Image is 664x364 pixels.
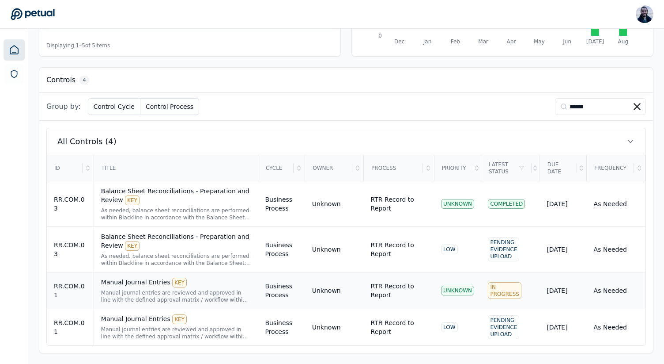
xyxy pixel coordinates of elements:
h3: Controls [46,75,75,85]
div: Manual Journal Entries [101,278,251,287]
div: Pending Evidence Upload [488,315,519,339]
div: Manual journal entries are reviewed and approved in line with the defined approval matrix / workf... [101,289,251,303]
div: RR.COM.01 [54,282,87,299]
div: Unknown [312,323,341,332]
div: RR.COM.03 [54,241,87,258]
tspan: [DATE] [586,38,604,45]
tspan: Aug [618,38,628,45]
div: Balance Sheet Reconciliations - Preparation and Review [101,187,251,205]
button: All Controls (4) [47,128,645,155]
div: RTR Record to Report [371,241,427,258]
button: Control Cycle [88,98,140,115]
div: KEY [172,314,187,324]
td: Business Process [258,181,305,227]
a: SOC 1 Reports [4,64,24,84]
td: Business Process [258,309,305,346]
div: Latest Status [482,156,532,180]
td: Business Process [258,227,305,272]
tspan: Jun [562,38,571,45]
td: Business Process [258,272,305,309]
tspan: Apr [507,38,516,45]
div: Cycle [259,156,294,180]
td: As Needed [587,272,645,309]
span: 4 [79,76,90,84]
div: RTR Record to Report [371,195,427,213]
span: Group by: [46,101,81,112]
div: RTR Record to Report [371,318,427,336]
div: Priority [435,156,473,180]
span: All Controls (4) [57,135,117,148]
div: As needed, balance sheet reconciliations are performed within Blackline in accordance with the Ba... [101,253,251,267]
div: LOW [441,322,458,332]
div: RTR Record to Report [371,282,427,299]
div: [DATE] [547,245,579,254]
img: Roberto Fernandez [636,5,653,23]
div: UNKNOWN [441,199,474,209]
tspan: Dec [394,38,404,45]
div: ID [47,156,83,180]
a: Go to Dashboard [11,8,55,20]
tspan: 0 [378,33,382,39]
a: Dashboard [4,39,25,61]
div: Unknown [312,245,341,254]
div: Frequency [587,156,634,180]
div: Manual Journal Entries [101,314,251,324]
div: Balance Sheet Reconciliations - Preparation and Review [101,232,251,251]
div: KEY [125,241,140,251]
td: As Needed [587,181,645,227]
button: Control Process [140,98,199,115]
tspan: May [534,38,545,45]
tspan: Feb [451,38,460,45]
div: UNKNOWN [441,286,474,295]
div: As needed, balance sheet reconciliations are performed within Blackline in accordance with the Ba... [101,207,251,221]
tspan: Jan [423,38,432,45]
div: Unknown [312,286,341,295]
div: Process [364,156,423,180]
div: RR.COM.03 [54,195,87,213]
td: As Needed [587,309,645,346]
div: [DATE] [547,199,579,208]
div: Completed [488,199,525,209]
div: LOW [441,245,458,254]
div: Pending Evidence Upload [488,238,519,261]
div: KEY [172,278,187,287]
div: [DATE] [547,286,579,295]
div: Due Date [540,156,577,180]
tspan: Mar [478,38,488,45]
td: As Needed [587,227,645,272]
div: RR.COM.01 [54,318,87,336]
div: Title [94,156,257,180]
span: Displaying 1– 5 of 5 items [46,42,110,49]
div: Unknown [312,199,341,208]
div: KEY [125,195,140,205]
div: In Progress [488,282,521,299]
div: Manual journal entries are reviewed and approved in line with the defined approval matrix / workf... [101,326,251,340]
div: Owner [306,156,352,180]
div: [DATE] [547,323,579,332]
